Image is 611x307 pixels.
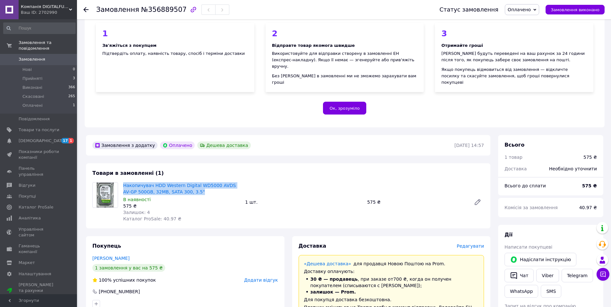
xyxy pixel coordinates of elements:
div: [PERSON_NAME] будуть переведені на ваш рахунок за 24 години після того, як покупець забере своє з... [441,50,587,63]
span: Налаштування [19,271,51,277]
span: 1 [69,138,74,143]
span: Скасовані [22,94,44,99]
b: Отримайте гроші [441,43,483,48]
div: Повернутися назад [83,6,89,13]
div: Для покупця доставка безкоштовна. [304,296,479,303]
div: Дешева доставка [197,141,250,149]
span: Замовлення [19,56,45,62]
a: «Дешева доставка» [304,261,351,266]
span: 100% [99,277,112,283]
span: Доставка [299,243,327,249]
span: Редагувати [457,243,484,249]
span: Замовлення та повідомлення [19,40,77,51]
span: Замовлення [96,6,139,13]
span: В наявності [123,197,151,202]
div: Використовуйте для відправки створену в замовленні ЕН (експрес-накладну). Якщо її немає — згенеру... [272,50,418,70]
span: [DEMOGRAPHIC_DATA] [19,138,66,144]
span: 40.97 ₴ [579,205,597,210]
span: Покупці [19,193,36,199]
span: Панель управління [19,166,59,177]
div: Якщо покупець відмовиться від замовлення — відкличте посилку та скасуйте замовлення, щоб гроші по... [441,66,587,86]
span: Замовлення виконано [551,7,599,12]
div: Без [PERSON_NAME] в замовленні ми не зможемо зарахувати вам гроші [272,73,418,86]
li: , при заказе от 700 ₴ , когда он получен покупателем (списываются с [PERSON_NAME]); [304,276,479,289]
span: Всього до сплати [505,183,546,188]
input: Пошук [3,22,76,34]
div: 1 шт. [242,198,364,207]
div: [PHONE_NUMBER] [98,288,140,295]
div: 1 [102,30,248,38]
div: 3 [441,30,587,38]
a: [PERSON_NAME] [92,256,130,261]
span: Відгуки [19,183,35,188]
div: успішних покупок [92,277,156,283]
span: 1 [73,103,75,108]
div: Доставку оплачують: [304,268,479,275]
span: Компанія DIGITALFURY - виробник ігрових та професійних комп'ютерів класу преміум. [21,4,69,10]
span: Комісія за замовлення [505,205,558,210]
a: Редагувати [471,196,484,209]
span: [PERSON_NAME] та рахунки [19,282,59,300]
span: Дії [505,232,513,238]
button: Надіслати інструкцію [505,253,576,266]
span: Управління сайтом [19,226,59,238]
span: Оплачено [508,7,531,12]
span: Гаманець компанії [19,243,59,255]
span: 366 [68,85,75,90]
span: Нові [22,67,32,72]
span: Каталог ProSale: 40.97 ₴ [123,216,181,221]
div: Замовлення з додатку [92,141,157,149]
button: Чат [505,269,534,282]
span: Аналітика [19,215,41,221]
button: SMS [541,285,561,298]
span: Повідомлення [19,116,50,122]
div: 575 ₴ [123,203,240,209]
div: Підтвердіть оплату, наявність товару, спосіб і терміни доставки [102,50,248,57]
b: Відправте товар якомога швидше [272,43,355,48]
div: 1 замовлення у вас на 575 ₴ [92,264,165,272]
button: Ок, зрозуміло [323,102,367,115]
span: Маркет [19,260,35,266]
span: Оплачені [22,103,43,108]
span: Каталог ProSale [19,204,53,210]
span: 3 [73,76,75,81]
button: Замовлення виконано [546,5,605,14]
div: Ваш ID: 2702990 [21,10,77,15]
span: Ок, зрозуміло [330,106,360,111]
span: Доставка [505,166,527,171]
span: залишок — Prom. [310,289,356,294]
span: Прийняті [22,76,42,81]
span: Написати покупцеві [505,244,552,250]
span: 265 [68,94,75,99]
div: для продавця Новою Поштою на Prom. [304,260,479,267]
span: №356889507 [141,6,187,13]
span: Залишок: 4 [123,210,150,215]
button: Чат з покупцем [597,268,609,281]
div: 575 ₴ [365,198,469,207]
img: Накопичувач HDD Western Digital WD5000 AVDS AV-GP 500GB, 32MB, SATA 300, 3.5" [97,183,114,208]
div: 575 ₴ [583,154,597,160]
div: Prom мікс 1 000 [19,294,59,299]
time: [DATE] 14:57 [454,143,484,148]
a: WhatsApp [505,285,538,298]
span: 30 ₴ — продавець [310,277,358,282]
span: Товари та послуги [19,127,59,133]
a: Telegram [562,269,593,282]
span: 17 [61,138,69,143]
span: 0 [73,67,75,72]
b: Зв'яжіться з покупцем [102,43,157,48]
div: Статус замовлення [439,6,498,13]
a: Viber [536,269,559,282]
div: Оплачено [160,141,195,149]
span: Виконані [22,85,42,90]
span: Додати відгук [244,277,278,283]
a: Накопичувач HDD Western Digital WD5000 AVDS AV-GP 500GB, 32MB, SATA 300, 3.5" [123,183,236,194]
span: Всього [505,142,524,148]
div: 2 [272,30,418,38]
b: 575 ₴ [582,183,597,188]
div: Необхідно уточнити [545,162,601,176]
span: Показники роботи компанії [19,149,59,160]
span: Покупець [92,243,121,249]
span: 1 товар [505,155,522,160]
span: Товари в замовленні (1) [92,170,164,176]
